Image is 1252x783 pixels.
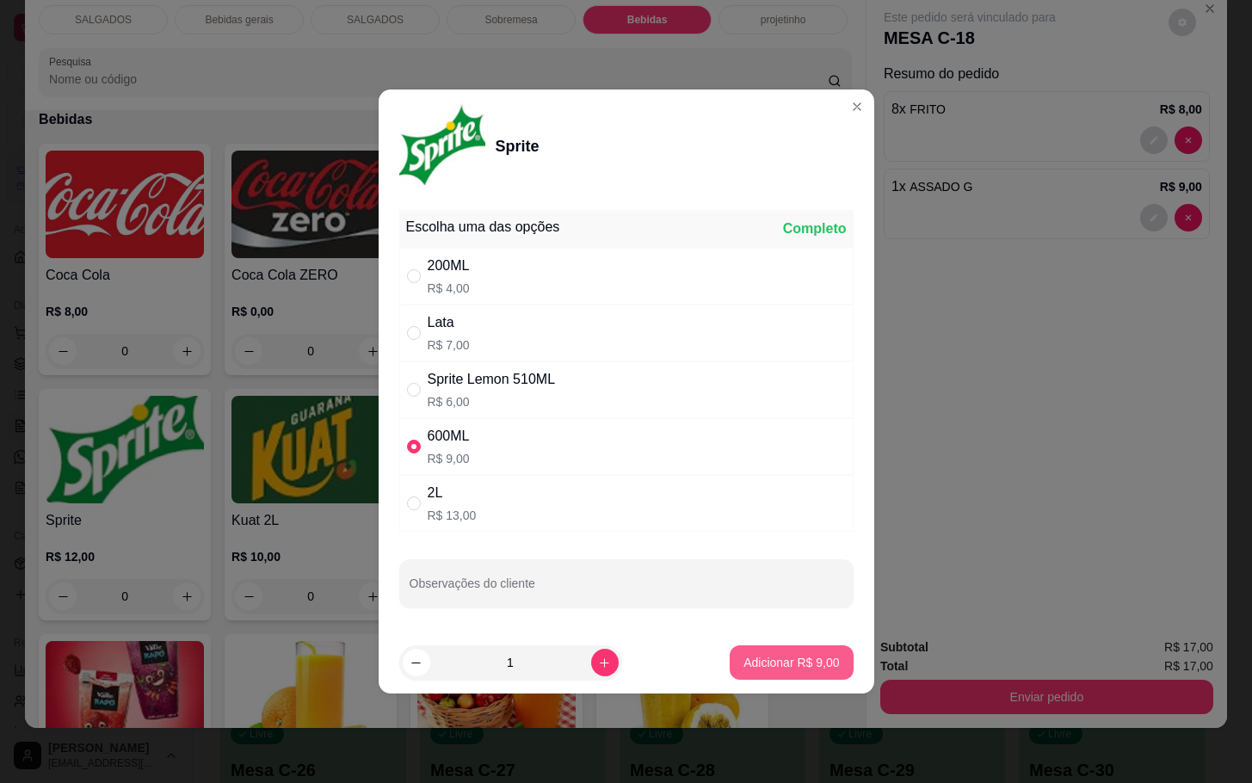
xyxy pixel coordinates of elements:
div: 2L [428,483,477,503]
div: 200ML [428,256,470,276]
div: Sprite Lemon 510ML [428,369,556,390]
div: 600ML [428,426,470,447]
button: Close [843,93,871,120]
p: R$ 9,00 [428,450,470,467]
p: R$ 7,00 [428,336,470,354]
input: Observações do cliente [410,582,843,599]
div: Sprite [496,134,540,158]
img: product-image [399,103,485,189]
div: Completo [783,219,847,239]
button: decrease-product-quantity [403,649,430,676]
div: Lata [428,312,470,333]
button: increase-product-quantity [591,649,619,676]
div: Escolha uma das opções [406,217,560,237]
button: Adicionar R$ 9,00 [730,645,853,680]
p: Adicionar R$ 9,00 [743,654,839,671]
p: R$ 6,00 [428,393,556,410]
p: R$ 4,00 [428,280,470,297]
p: R$ 13,00 [428,507,477,524]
